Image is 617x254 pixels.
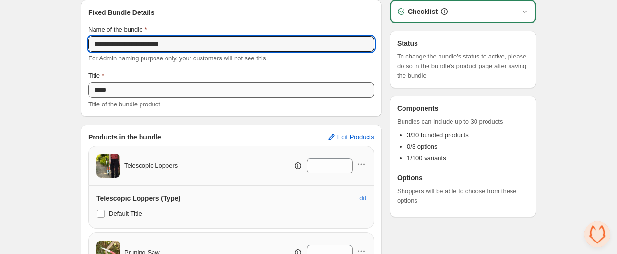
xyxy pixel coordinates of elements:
[88,8,374,17] h3: Fixed Bundle Details
[88,55,266,62] span: For Admin naming purpose only, your customers will not see this
[407,154,446,162] span: 1/100 variants
[88,132,161,142] h3: Products in the bundle
[584,221,610,247] div: Open chat
[88,71,104,81] label: Title
[407,131,469,139] span: 3/30 bundled products
[88,25,147,35] label: Name of the bundle
[109,210,142,217] span: Default Title
[397,52,529,81] span: To change the bundle's status to active, please do so in the bundle's product page after saving t...
[356,195,366,202] span: Edit
[397,186,529,206] span: Shoppers will be able to choose from these options
[337,133,374,141] span: Edit Products
[321,129,380,145] button: Edit Products
[96,154,120,178] img: Telescopic Loppers
[397,38,529,48] h3: Status
[88,101,160,108] span: Title of the bundle product
[397,104,439,113] h3: Components
[397,173,529,183] h3: Options
[397,117,529,127] span: Bundles can include up to 30 products
[96,194,180,203] h3: Telescopic Loppers (Type)
[350,191,372,206] button: Edit
[124,161,178,171] span: Telescopic Loppers
[407,143,438,150] span: 0/3 options
[408,7,438,16] h3: Checklist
